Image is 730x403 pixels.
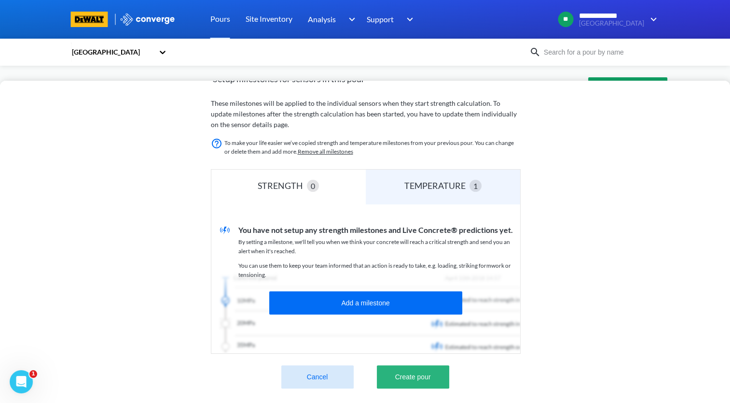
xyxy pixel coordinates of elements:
img: downArrow.svg [644,14,660,25]
div: STRENGTH [258,179,307,192]
a: Remove all milestones [298,148,353,155]
p: You can use them to keep your team informed that an action is ready to take, e.g. loading, striki... [238,261,520,279]
span: 0 [311,180,315,192]
button: Create pour [377,365,449,389]
p: To make your life easier we’ve copied strength and temperature milestones from your previous pour... [224,139,520,157]
img: icon-search.svg [529,46,541,58]
img: logo_ewhite.svg [120,13,176,26]
p: By setting a milestone, we'll tell you when we think your concrete will reach a critical strength... [238,238,520,256]
button: Cancel [281,365,354,389]
img: downArrow.svg [343,14,358,25]
p: These milestones will be applied to the individual sensors when they start strength calculation. ... [211,98,520,130]
div: [GEOGRAPHIC_DATA] [71,47,154,58]
span: You have not setup any strength milestones and Live Concrete® predictions yet. [238,225,513,234]
span: [GEOGRAPHIC_DATA] [579,20,644,27]
input: Search for a pour by name [541,47,658,58]
a: branding logo [71,12,120,27]
img: branding logo [71,12,108,27]
div: TEMPERATURE [404,179,469,192]
span: 1 [473,180,478,192]
img: downArrow.svg [400,14,416,25]
span: 1 [29,370,37,378]
iframe: Intercom live chat [10,370,33,393]
span: Analysis [308,13,336,25]
button: Add a milestone [269,291,462,315]
span: Support [367,13,394,25]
